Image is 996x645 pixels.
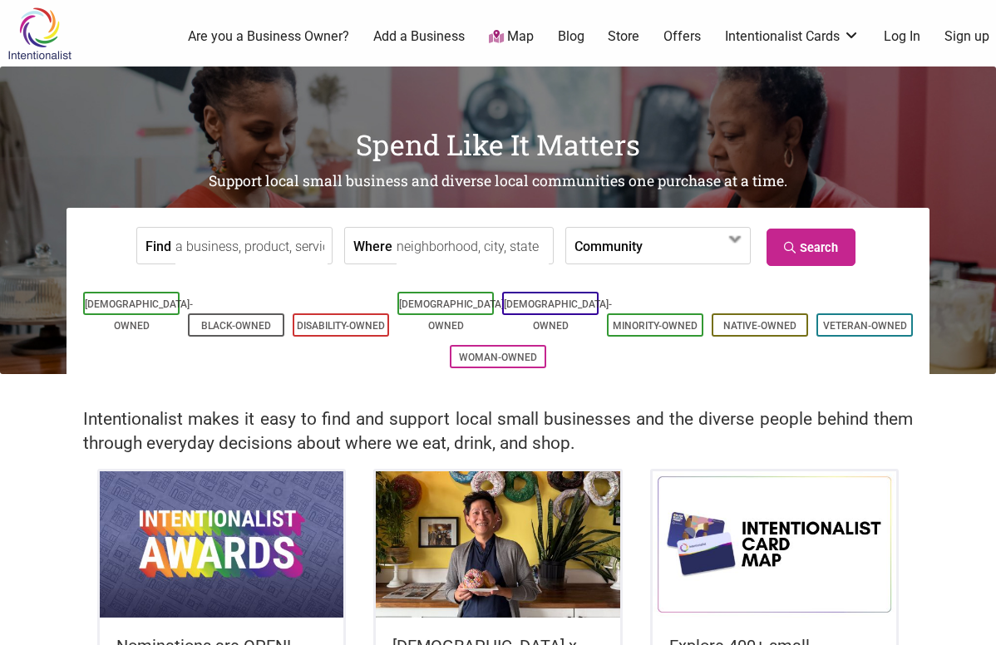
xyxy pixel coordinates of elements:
[188,27,349,46] a: Are you a Business Owner?
[504,298,612,332] a: [DEMOGRAPHIC_DATA]-Owned
[100,471,343,618] img: Intentionalist Awards
[558,27,584,46] a: Blog
[201,320,271,332] a: Black-Owned
[83,407,913,455] h2: Intentionalist makes it easy to find and support local small businesses and the diverse people be...
[353,228,392,263] label: Where
[459,352,537,363] a: Woman-Owned
[723,320,796,332] a: Native-Owned
[823,320,907,332] a: Veteran-Owned
[85,298,193,332] a: [DEMOGRAPHIC_DATA]-Owned
[574,228,643,263] label: Community
[399,298,507,332] a: [DEMOGRAPHIC_DATA]-Owned
[725,27,860,46] a: Intentionalist Cards
[175,228,328,265] input: a business, product, service
[376,471,619,618] img: King Donuts - Hong Chhuor
[397,228,549,265] input: neighborhood, city, state
[145,228,171,263] label: Find
[884,27,920,46] a: Log In
[613,320,698,332] a: Minority-Owned
[944,27,989,46] a: Sign up
[373,27,465,46] a: Add a Business
[489,27,534,47] a: Map
[663,27,701,46] a: Offers
[653,471,896,618] img: Intentionalist Card Map
[608,27,639,46] a: Store
[297,320,385,332] a: Disability-Owned
[767,229,855,266] a: Search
